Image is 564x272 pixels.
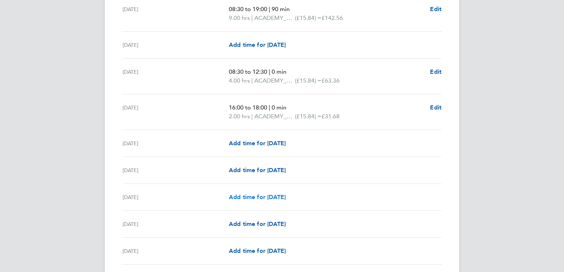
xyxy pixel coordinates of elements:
[229,113,250,120] span: 2.00 hrs
[254,14,295,22] span: ACADEMY_SESSIONAL_COACH
[254,76,295,85] span: ACADEMY_SESSIONAL_COACH
[229,104,267,111] span: 16:00 to 18:00
[229,247,286,254] span: Add time for [DATE]
[229,41,286,49] a: Add time for [DATE]
[229,6,267,13] span: 08:30 to 19:00
[229,193,286,200] span: Add time for [DATE]
[430,6,441,13] span: Edit
[229,68,267,75] span: 08:30 to 12:30
[269,6,270,13] span: |
[295,77,321,84] span: (£15.84) =
[229,220,286,229] a: Add time for [DATE]
[123,166,229,175] div: [DATE]
[123,5,229,22] div: [DATE]
[229,14,250,21] span: 9.00 hrs
[229,77,250,84] span: 4.00 hrs
[430,104,441,111] span: Edit
[229,247,286,255] a: Add time for [DATE]
[430,68,441,75] span: Edit
[251,113,253,120] span: |
[229,41,286,48] span: Add time for [DATE]
[229,220,286,227] span: Add time for [DATE]
[254,112,295,121] span: ACADEMY_SESSIONAL_COACH
[272,104,286,111] span: 0 min
[251,77,253,84] span: |
[295,113,321,120] span: (£15.84) =
[430,5,441,14] a: Edit
[430,103,441,112] a: Edit
[321,77,340,84] span: £63.36
[123,193,229,202] div: [DATE]
[229,166,286,175] a: Add time for [DATE]
[295,14,321,21] span: (£15.84) =
[269,68,270,75] span: |
[272,6,290,13] span: 90 min
[123,103,229,121] div: [DATE]
[229,167,286,174] span: Add time for [DATE]
[269,104,270,111] span: |
[251,14,253,21] span: |
[123,220,229,229] div: [DATE]
[229,140,286,147] span: Add time for [DATE]
[430,67,441,76] a: Edit
[321,113,340,120] span: £31.68
[123,247,229,255] div: [DATE]
[123,67,229,85] div: [DATE]
[123,41,229,49] div: [DATE]
[272,68,286,75] span: 0 min
[123,139,229,148] div: [DATE]
[229,139,286,148] a: Add time for [DATE]
[229,193,286,202] a: Add time for [DATE]
[321,14,343,21] span: £142.56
